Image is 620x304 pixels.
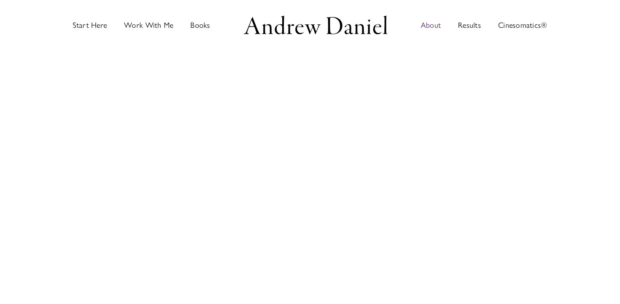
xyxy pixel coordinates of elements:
[498,2,547,49] a: Cinesomatics®
[190,2,210,49] a: Discover books written by Andrew Daniel
[421,2,441,49] a: About
[124,21,173,29] span: Work With Me
[498,21,547,29] span: Cinesomatics®
[73,2,107,49] a: Start Here
[190,21,210,29] span: Books
[458,21,481,29] span: Results
[421,21,441,29] span: About
[458,2,481,49] a: Results
[241,13,390,37] img: Andrew Daniel Logo
[124,2,173,49] a: Work with Andrew in groups or private sessions
[73,21,107,29] span: Start Here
